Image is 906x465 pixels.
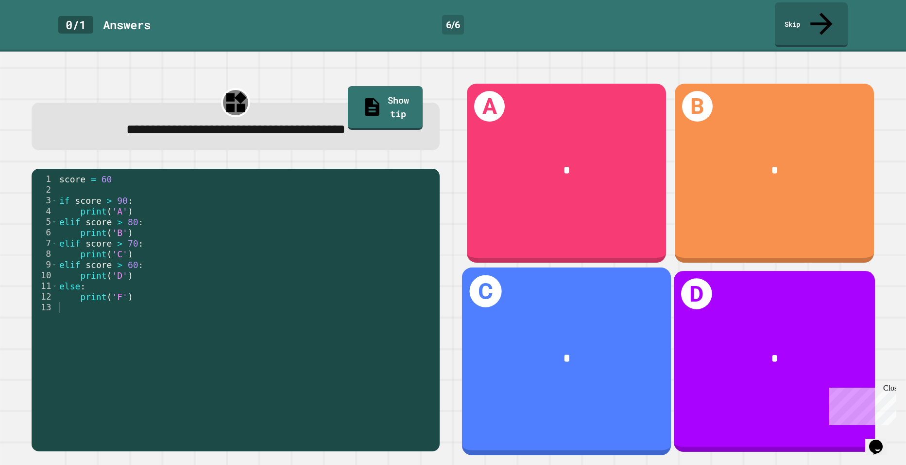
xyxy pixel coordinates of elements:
div: 10 [32,270,57,281]
iframe: chat widget [825,384,896,425]
div: 13 [32,302,57,313]
span: Toggle code folding, rows 5 through 6 [51,216,57,227]
div: 11 [32,281,57,291]
a: Skip [775,2,848,47]
span: Toggle code folding, rows 7 through 8 [51,238,57,249]
div: 9 [32,259,57,270]
div: 7 [32,238,57,249]
iframe: chat widget [865,426,896,455]
div: 4 [32,206,57,216]
div: Chat with us now!Close [4,4,67,62]
a: Show tip [348,86,422,130]
div: 3 [32,195,57,206]
div: 2 [32,184,57,195]
span: Toggle code folding, rows 3 through 4 [51,195,57,206]
span: Toggle code folding, rows 11 through 12 [52,281,57,291]
h1: D [681,278,712,309]
div: 0 / 1 [58,16,93,34]
div: 8 [32,249,57,259]
h1: B [682,91,713,122]
div: Answer s [103,16,151,34]
div: 5 [32,216,57,227]
span: Toggle code folding, rows 9 through 10 [51,259,57,270]
div: 12 [32,291,57,302]
h1: C [470,275,502,307]
h1: A [474,91,505,122]
div: 6 / 6 [442,15,464,35]
div: 1 [32,174,57,184]
div: 6 [32,227,57,238]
